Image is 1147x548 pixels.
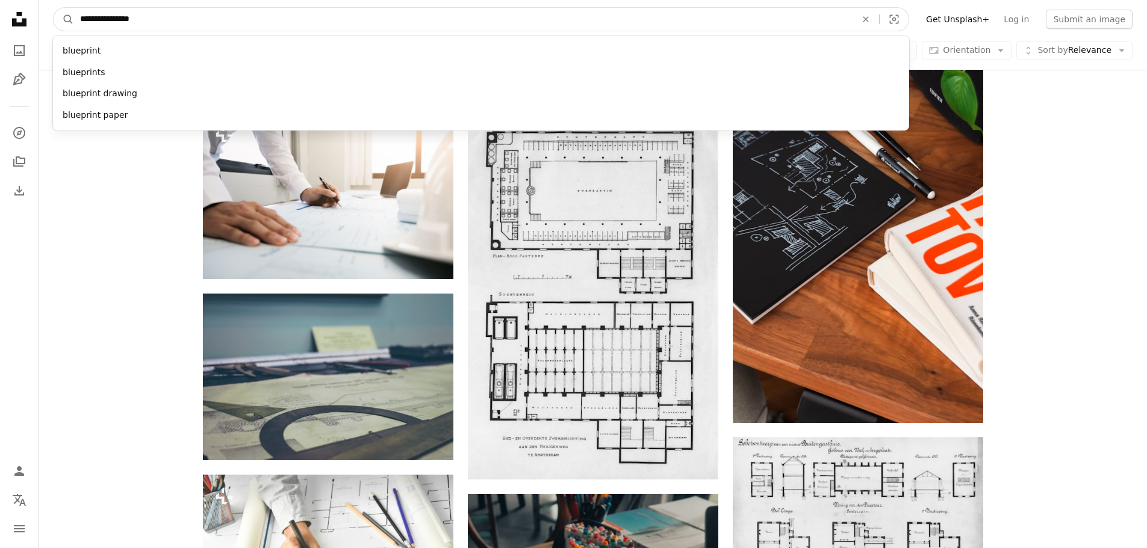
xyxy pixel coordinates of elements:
img: Image of engineer meeting for architectural project. working with partner and engineering tools o... [203,112,453,279]
button: Menu [7,517,31,541]
div: blueprints [53,62,909,84]
button: Search Unsplash [54,8,74,31]
a: Log in / Sign up [7,459,31,483]
a: Image of engineer meeting for architectural project. working with partner and engineering tools o... [203,190,453,201]
span: Relevance [1037,45,1111,57]
a: Explore [7,121,31,145]
a: beam design-printed paper on desk [203,371,453,382]
a: Get Unsplash+ [919,10,996,29]
span: Orientation [943,45,990,55]
span: Sort by [1037,45,1068,55]
a: A plan of a building with a swimming pool [468,289,718,300]
img: A plan of a building with a swimming pool [468,109,718,479]
a: Log in [996,10,1036,29]
a: Illustrations [7,67,31,91]
button: Sort byRelevance [1016,41,1133,60]
form: Find visuals sitewide [53,7,909,31]
a: Home — Unsplash [7,7,31,34]
button: Visual search [880,8,909,31]
div: blueprint paper [53,105,909,126]
button: Orientation [922,41,1012,60]
a: a wooden table topped with books and a pen [733,195,983,206]
div: blueprint drawing [53,83,909,105]
a: Collections [7,150,31,174]
button: Submit an image [1046,10,1133,29]
button: Language [7,488,31,512]
button: Clear [853,8,879,31]
a: Photos [7,38,31,63]
img: beam design-printed paper on desk [203,294,453,460]
div: blueprint [53,40,909,62]
a: Download History [7,179,31,203]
